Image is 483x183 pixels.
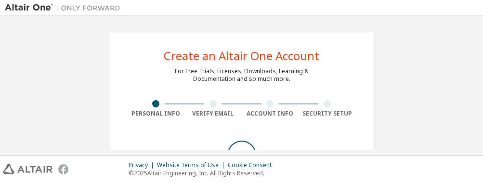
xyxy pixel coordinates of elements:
div: Account Info [242,110,299,118]
img: Altair One [5,3,125,13]
div: For Free Trials, Licenses, Downloads, Learning & Documentation and so much more. [175,67,309,83]
img: altair_logo.svg [3,164,52,174]
img: facebook.svg [58,164,68,174]
div: Personal Info [128,110,185,118]
div: Create an Altair One Account [164,50,319,62]
div: Cookie Consent [228,161,277,169]
div: Website Terms of Use [157,161,228,169]
div: Security Setup [299,110,356,118]
div: Privacy [129,161,157,169]
p: © 2025 Altair Engineering, Inc. All Rights Reserved. [129,169,277,177]
div: Verify Email [184,110,242,118]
